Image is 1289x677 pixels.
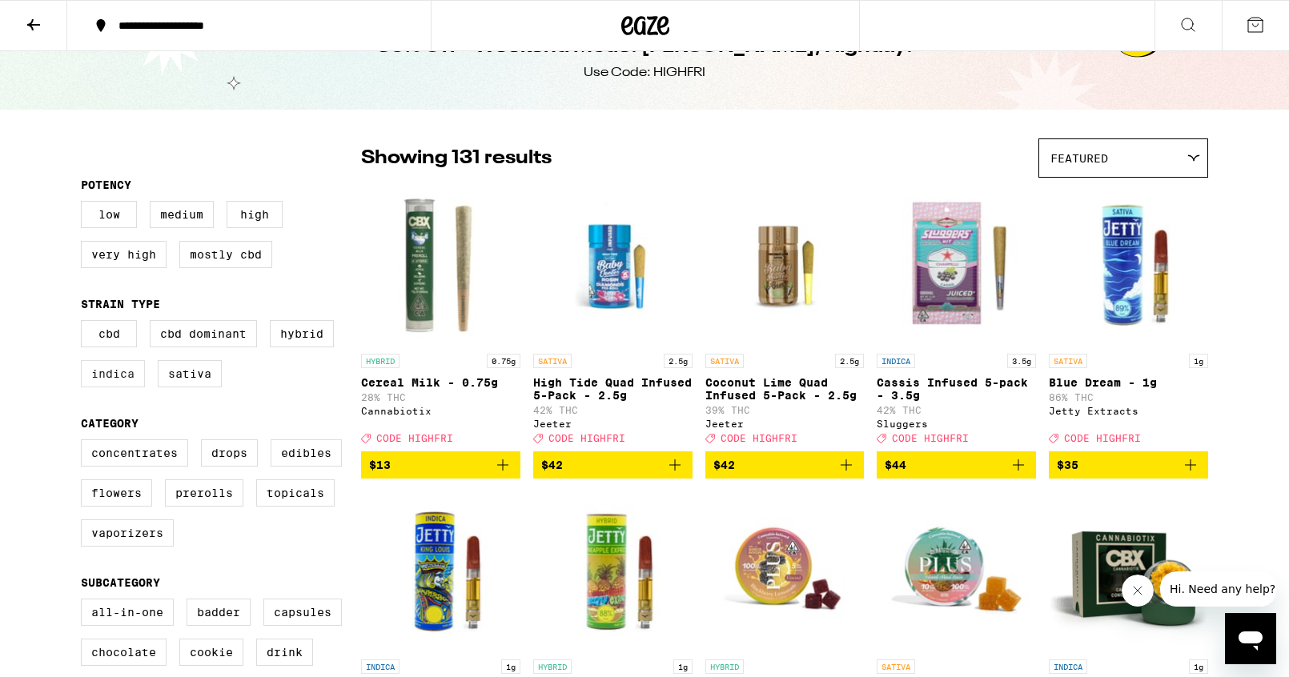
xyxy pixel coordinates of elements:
[548,433,625,443] span: CODE HIGHFRI
[1049,376,1208,389] p: Blue Dream - 1g
[361,392,520,403] p: 28% THC
[835,354,864,368] p: 2.5g
[81,599,174,626] label: All-In-One
[1049,406,1208,416] div: Jetty Extracts
[877,376,1036,402] p: Cassis Infused 5-pack - 3.5g
[533,186,693,451] a: Open page for High Tide Quad Infused 5-Pack - 2.5g from Jeeter
[150,201,214,228] label: Medium
[584,64,705,82] div: Use Code: HIGHFRI
[705,419,865,429] div: Jeeter
[81,439,188,467] label: Concentrates
[1007,354,1036,368] p: 3.5g
[81,178,131,191] legend: Potency
[705,354,744,368] p: SATIVA
[1064,433,1141,443] span: CODE HIGHFRI
[877,186,1036,451] a: Open page for Cassis Infused 5-pack - 3.5g from Sluggers
[361,491,520,651] img: Jetty Extracts - King Louis - 1g
[721,433,797,443] span: CODE HIGHFRI
[165,479,243,507] label: Prerolls
[81,241,167,268] label: Very High
[150,320,257,347] label: CBD Dominant
[361,354,400,368] p: HYBRID
[361,406,520,416] div: Cannabiotix
[361,376,520,389] p: Cereal Milk - 0.75g
[361,451,520,479] button: Add to bag
[705,491,865,651] img: PLUS - Blackberry Lemonade CLASSIC Gummies
[81,639,167,666] label: Chocolate
[533,186,693,346] img: Jeeter - High Tide Quad Infused 5-Pack - 2.5g
[877,451,1036,479] button: Add to bag
[1049,186,1208,346] img: Jetty Extracts - Blue Dream - 1g
[81,201,137,228] label: Low
[201,439,258,467] label: Drops
[877,405,1036,415] p: 42% THC
[270,320,334,347] label: Hybrid
[1189,354,1208,368] p: 1g
[533,354,572,368] p: SATIVA
[533,376,693,402] p: High Tide Quad Infused 5-Pack - 2.5g
[705,451,865,479] button: Add to bag
[1189,659,1208,674] p: 1g
[81,320,137,347] label: CBD
[81,417,139,430] legend: Category
[81,360,145,387] label: Indica
[81,298,160,310] legend: Strain Type
[187,599,251,626] label: Badder
[664,354,693,368] p: 2.5g
[369,459,391,471] span: $13
[877,354,915,368] p: INDICA
[501,659,520,674] p: 1g
[263,599,342,626] label: Capsules
[1122,575,1154,607] iframe: Close message
[673,659,693,674] p: 1g
[533,491,693,651] img: Jetty Extracts - Pineapple Express - 1g
[1049,659,1087,674] p: INDICA
[892,433,969,443] span: CODE HIGHFRI
[877,419,1036,429] div: Sluggers
[376,433,453,443] span: CODE HIGHFRI
[533,451,693,479] button: Add to bag
[533,419,693,429] div: Jeeter
[1049,491,1208,651] img: Cannabiotix - Casino Kush Live Resin Terp Sugar - 1g
[361,186,520,451] a: Open page for Cereal Milk - 0.75g from Cannabiotix
[81,519,174,547] label: Vaporizers
[487,354,520,368] p: 0.75g
[227,201,283,228] label: High
[158,360,222,387] label: Sativa
[705,659,744,674] p: HYBRID
[1049,354,1087,368] p: SATIVA
[81,576,160,589] legend: Subcategory
[179,639,243,666] label: Cookie
[81,479,152,507] label: Flowers
[1049,451,1208,479] button: Add to bag
[361,186,520,346] img: Cannabiotix - Cereal Milk - 0.75g
[1057,459,1078,471] span: $35
[271,439,342,467] label: Edibles
[256,479,335,507] label: Topicals
[705,186,865,346] img: Jeeter - Coconut Lime Quad Infused 5-Pack - 2.5g
[877,491,1036,651] img: PLUS - Island Maui Haze Solventless Gummies
[885,459,906,471] span: $44
[1049,392,1208,403] p: 86% THC
[361,659,400,674] p: INDICA
[713,459,735,471] span: $42
[1050,152,1108,165] span: Featured
[877,186,1036,346] img: Sluggers - Cassis Infused 5-pack - 3.5g
[1225,613,1276,664] iframe: Button to launch messaging window
[533,405,693,415] p: 42% THC
[361,145,552,172] p: Showing 131 results
[179,241,272,268] label: Mostly CBD
[705,405,865,415] p: 39% THC
[705,376,865,402] p: Coconut Lime Quad Infused 5-Pack - 2.5g
[1049,186,1208,451] a: Open page for Blue Dream - 1g from Jetty Extracts
[877,659,915,674] p: SATIVA
[533,659,572,674] p: HYBRID
[541,459,563,471] span: $42
[256,639,313,666] label: Drink
[1160,571,1276,607] iframe: Message from company
[705,186,865,451] a: Open page for Coconut Lime Quad Infused 5-Pack - 2.5g from Jeeter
